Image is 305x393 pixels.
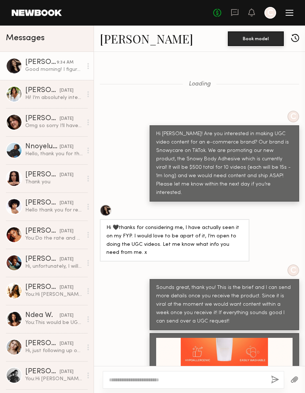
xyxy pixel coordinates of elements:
a: [PERSON_NAME] [100,31,193,46]
div: [PERSON_NAME] [25,171,60,179]
div: [DATE] [60,200,74,207]
div: Good morning! I figured out which one it was, it was the other active one! It should all be good ... [25,66,83,73]
div: [DATE] [60,340,74,347]
div: [PERSON_NAME] [25,199,60,207]
div: [DATE] [60,172,74,179]
div: You: Do the rate and deliverables sound good to you? [25,235,83,242]
div: [DATE] [60,115,74,122]
div: [PERSON_NAME] [25,256,60,263]
div: You: Hi [PERSON_NAME]! Are you interested in making UGC video content for an e-commerce brand? Ou... [25,291,83,298]
div: 9:34 AM [57,59,74,66]
div: Hello thank you for responding I should have all my videos done [DATE]. [25,207,83,214]
div: Thank you [25,179,83,186]
div: Hi, unfortunately, I will have to pass, thank you so much [25,263,83,270]
div: [PERSON_NAME] [25,340,60,347]
div: Hi! I’m absolutely interested and do quite a bit of UGC work. However $500 for 10 videos is a bit... [25,94,83,101]
div: [DATE] [60,87,74,94]
div: [DATE] [60,256,74,263]
div: [PERSON_NAME] [25,284,60,291]
div: Hi [PERSON_NAME]! Are you interested in making UGC video content for an e-commerce brand? Our bra... [156,130,293,197]
button: Book model [228,31,284,46]
div: Hello, thank you for the corrections I have created new videos. [25,150,83,157]
div: Nnoyelum A. [25,143,60,150]
div: [DATE] [60,312,74,319]
span: Loading [189,81,211,87]
div: Sounds great, thank you! This is the brief and I can send more details once you receive the produ... [156,284,293,326]
div: Hi 🖤thanks for considering me, I have actually seen it on my FYP. I would love to be apart of it,... [106,224,243,257]
a: C [264,7,276,19]
div: Hi, just following up on this. Thanks, Eshaana [25,347,83,354]
a: Book model [228,35,284,41]
span: Messages [6,34,45,42]
div: [PERSON_NAME] [25,87,60,94]
div: [DATE] [60,284,74,291]
div: [PERSON_NAME] [25,368,60,375]
div: [PERSON_NAME] [25,228,60,235]
div: [DATE] [60,369,74,375]
div: Omg so sorry I’ll have it to you by [DATE] [25,122,83,129]
div: [PERSON_NAME] [25,59,57,66]
div: You: This would be UGC by the way [25,319,83,326]
div: [PERSON_NAME] [25,115,60,122]
div: [DATE] [60,228,74,235]
div: You: Hi [PERSON_NAME]! Are you interested in making video content for an e-commerce brand? Our br... [25,375,83,382]
div: Ndea W. [25,312,60,319]
div: [DATE] [60,144,74,150]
